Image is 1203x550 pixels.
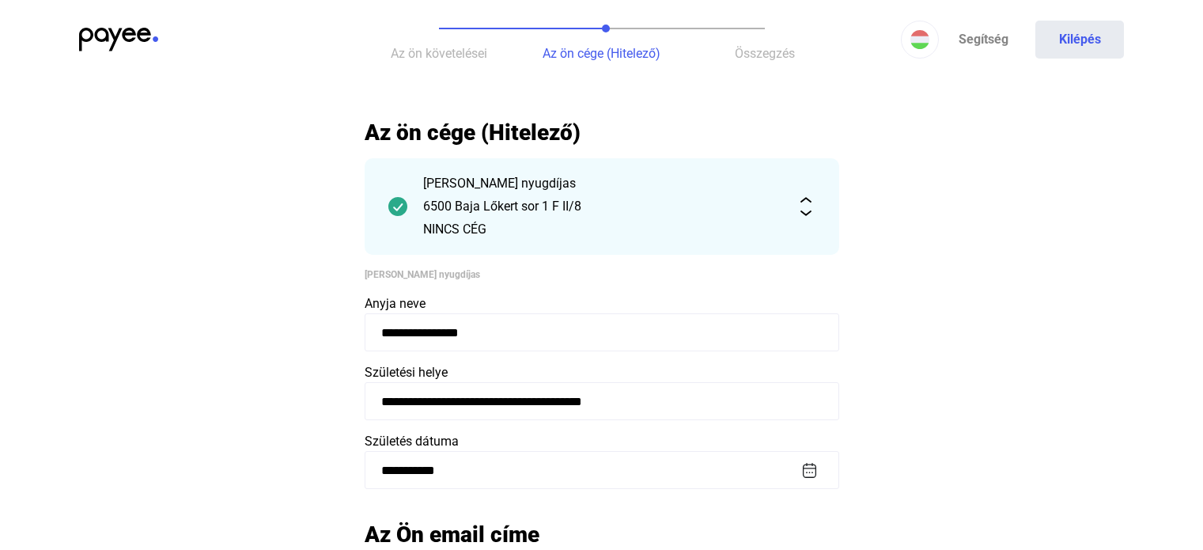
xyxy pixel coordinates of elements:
[388,197,407,216] img: checkmark-darker-green-circle
[800,461,819,480] button: calendar
[365,267,839,283] div: [PERSON_NAME] nyugdíjas
[735,46,795,61] span: Összegzés
[365,119,839,146] h2: Az ön cége (Hitelező)
[391,46,487,61] span: Az ön követelései
[543,46,660,61] span: Az ön cége (Hitelező)
[365,296,426,311] span: Anyja neve
[79,28,158,51] img: payee-logo
[365,365,448,380] span: Születési helye
[910,30,929,49] img: HU
[939,21,1027,59] a: Segítség
[365,521,839,548] h2: Az Ön email címe
[796,197,815,216] img: expand
[801,462,818,479] img: calendar
[1035,21,1124,59] button: Kilépés
[423,197,781,216] div: 6500 Baja Lőkert sor 1 F II/8
[423,174,781,193] div: [PERSON_NAME] nyugdíjas
[365,434,459,449] span: Születés dátuma
[423,220,781,239] div: NINCS CÉG
[901,21,939,59] button: HU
